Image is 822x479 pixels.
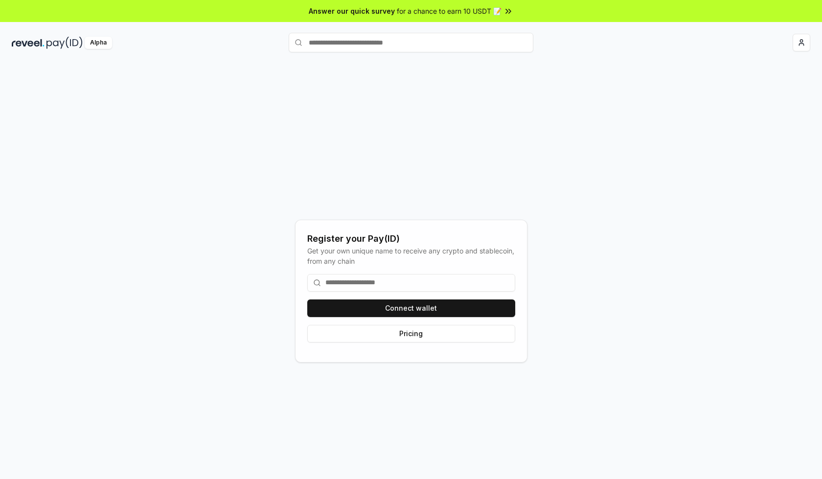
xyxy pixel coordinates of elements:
[46,37,83,49] img: pay_id
[307,299,515,317] button: Connect wallet
[12,37,45,49] img: reveel_dark
[307,246,515,266] div: Get your own unique name to receive any crypto and stablecoin, from any chain
[309,6,395,16] span: Answer our quick survey
[307,325,515,342] button: Pricing
[307,232,515,246] div: Register your Pay(ID)
[397,6,502,16] span: for a chance to earn 10 USDT 📝
[85,37,112,49] div: Alpha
